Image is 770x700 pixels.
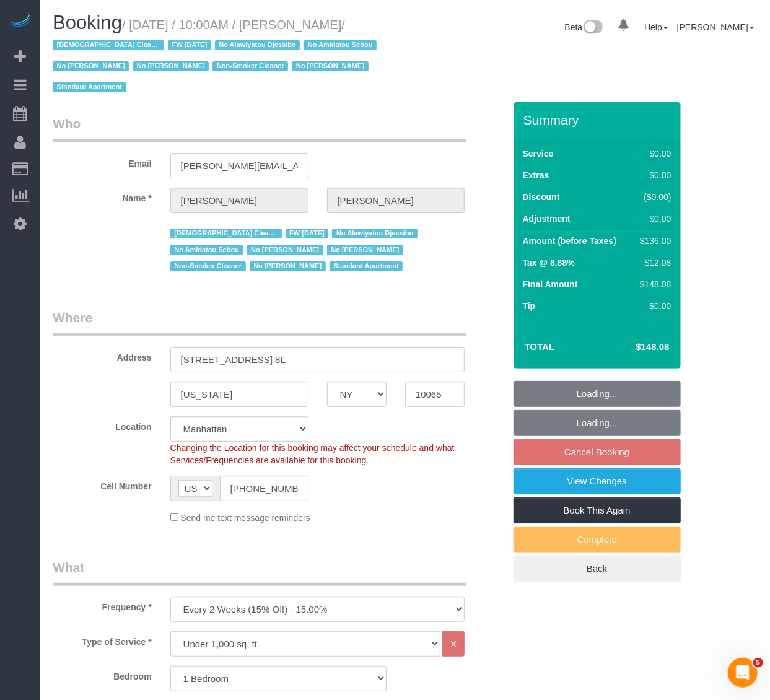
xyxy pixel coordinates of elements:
[170,153,308,178] input: Email
[523,235,616,247] label: Amount (before Taxes)
[523,212,571,225] label: Adjustment
[523,300,536,312] label: Tip
[170,245,243,255] span: No Amidatou Sebou
[598,342,669,352] h4: $148.08
[247,245,323,255] span: No [PERSON_NAME]
[635,278,671,291] div: $148.08
[43,188,161,204] label: Name *
[43,597,161,613] label: Frequency *
[53,61,129,71] span: No [PERSON_NAME]
[53,308,466,336] legend: Where
[514,556,681,582] a: Back
[728,658,758,688] iframe: Intercom live chat
[753,658,763,668] span: 5
[170,229,282,238] span: [DEMOGRAPHIC_DATA] Cleaner
[250,261,326,271] span: No [PERSON_NAME]
[330,261,403,271] span: Standard Apartment
[635,147,671,160] div: $0.00
[523,169,549,182] label: Extras
[170,443,455,465] span: Changing the Location for this booking may affect your schedule and what Services/Frequencies are...
[53,115,466,142] legend: Who
[523,256,575,269] label: Tax @ 8.88%
[635,256,671,269] div: $12.08
[582,20,603,36] img: New interface
[644,22,668,32] a: Help
[180,513,310,523] span: Send me text message reminders
[677,22,755,32] a: [PERSON_NAME]
[53,40,164,50] span: [DEMOGRAPHIC_DATA] Cleaner
[212,61,288,71] span: Non-Smoker Cleaner
[53,82,126,92] span: Standard Apartment
[43,416,161,433] label: Location
[635,212,671,225] div: $0.00
[523,191,560,203] label: Discount
[53,12,122,33] span: Booking
[523,113,675,127] h3: Summary
[304,40,377,50] span: No Amidatou Sebou
[43,666,161,683] label: Bedroom
[514,468,681,494] a: View Changes
[635,191,671,203] div: ($0.00)
[43,153,161,170] label: Email
[635,300,671,312] div: $0.00
[133,61,209,71] span: No [PERSON_NAME]
[327,188,465,213] input: Last Name
[170,261,246,271] span: Non-Smoker Cleaner
[635,169,671,182] div: $0.00
[220,476,308,501] input: Cell Number
[170,382,308,407] input: City
[215,40,300,50] span: No Alawiyatou Djessibo
[286,229,329,238] span: FW [DATE]
[405,382,465,407] input: Zip Code
[43,347,161,364] label: Address
[514,497,681,523] a: Book This Again
[43,631,161,648] label: Type of Service *
[292,61,368,71] span: No [PERSON_NAME]
[635,235,671,247] div: $136.00
[332,229,417,238] span: No Alawiyatou Djessibo
[565,22,603,32] a: Beta
[53,558,466,586] legend: What
[7,12,32,30] img: Automaid Logo
[43,476,161,492] label: Cell Number
[523,278,578,291] label: Final Amount
[327,245,403,255] span: No [PERSON_NAME]
[170,188,308,213] input: First Name
[53,18,380,95] small: / [DATE] / 10:00AM / [PERSON_NAME]
[525,341,555,352] strong: Total
[523,147,554,160] label: Service
[168,40,211,50] span: FW [DATE]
